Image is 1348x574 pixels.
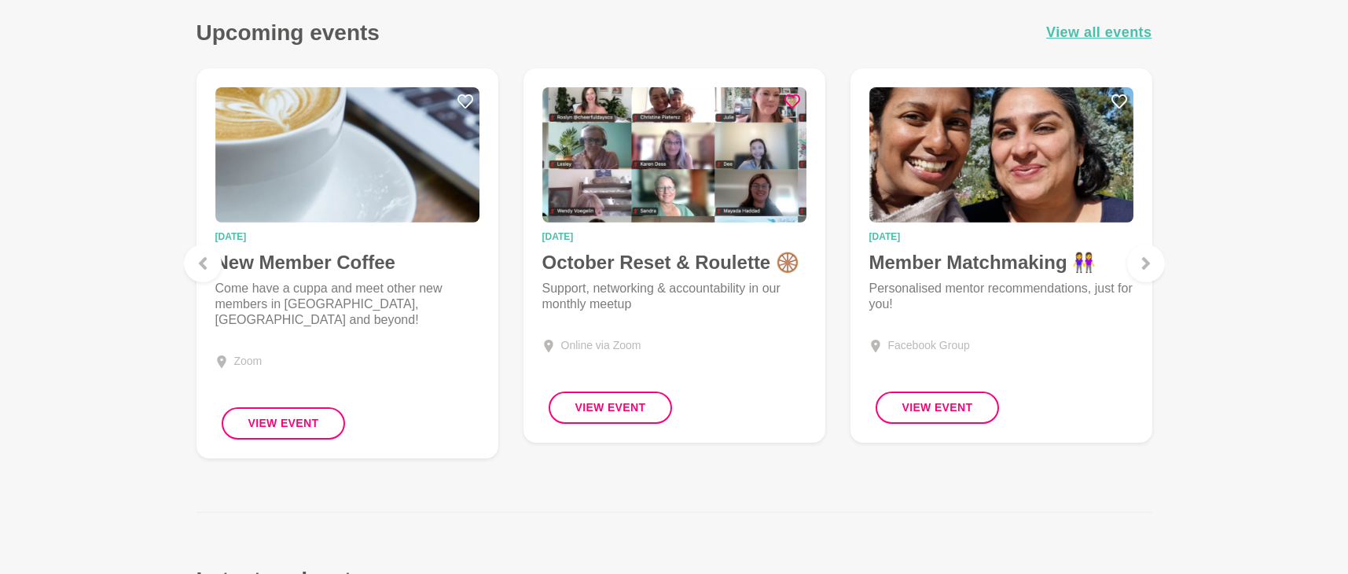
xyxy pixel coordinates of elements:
time: [DATE] [542,232,806,241]
a: View all events [1046,21,1152,44]
p: Come have a cuppa and meet other new members in [GEOGRAPHIC_DATA], [GEOGRAPHIC_DATA] and beyond! [215,281,479,328]
h4: Member Matchmaking 👭 [869,251,1133,274]
div: Zoom [234,353,263,370]
img: New Member Coffee [215,87,479,223]
time: [DATE] [869,232,1133,241]
a: October Reset & Roulette 🛞[DATE]October Reset & Roulette 🛞Support, networking & accountability in... [523,68,825,443]
img: Member Matchmaking 👭 [869,87,1133,223]
h3: Upcoming events [197,19,380,46]
img: October Reset & Roulette 🛞 [542,87,806,223]
button: View Event [876,392,1000,424]
button: View Event [222,407,346,440]
a: New Member Coffee[DATE]New Member CoffeeCome have a cuppa and meet other new members in [GEOGRAPH... [197,68,498,458]
h4: New Member Coffee [215,251,479,274]
time: [DATE] [215,232,479,241]
h4: October Reset & Roulette 🛞 [542,251,806,274]
div: Online via Zoom [561,337,641,354]
a: Member Matchmaking 👭[DATE]Member Matchmaking 👭Personalised mentor recommendations, just for you!F... [850,68,1152,443]
p: Support, networking & accountability in our monthly meetup [542,281,806,312]
p: Personalised mentor recommendations, just for you! [869,281,1133,312]
button: View Event [549,392,673,424]
div: Facebook Group [888,337,970,354]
